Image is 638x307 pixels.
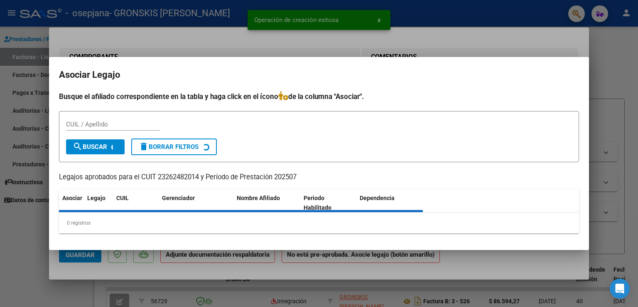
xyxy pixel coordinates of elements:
datatable-header-cell: CUIL [113,189,159,217]
span: Nombre Afiliado [237,195,280,201]
datatable-header-cell: Gerenciador [159,189,233,217]
span: Legajo [87,195,106,201]
span: Gerenciador [162,195,195,201]
datatable-header-cell: Dependencia [356,189,423,217]
h4: Busque el afiliado correspondiente en la tabla y haga click en el ícono de la columna "Asociar". [59,91,579,102]
span: Periodo Habilitado [304,195,331,211]
span: Dependencia [360,195,395,201]
button: Borrar Filtros [131,139,217,155]
datatable-header-cell: Legajo [84,189,113,217]
mat-icon: search [73,141,83,151]
div: Open Intercom Messenger [610,279,630,299]
datatable-header-cell: Periodo Habilitado [300,189,356,217]
div: 0 registros [59,213,579,233]
span: CUIL [116,195,129,201]
p: Legajos aprobados para el CUIT 23262482014 y Período de Prestación 202507 [59,172,579,183]
span: Asociar [62,195,82,201]
mat-icon: delete [139,141,149,151]
button: Buscar [66,139,125,154]
datatable-header-cell: Asociar [59,189,84,217]
span: Buscar [73,143,107,151]
datatable-header-cell: Nombre Afiliado [233,189,300,217]
h2: Asociar Legajo [59,67,579,83]
span: Borrar Filtros [139,143,199,151]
